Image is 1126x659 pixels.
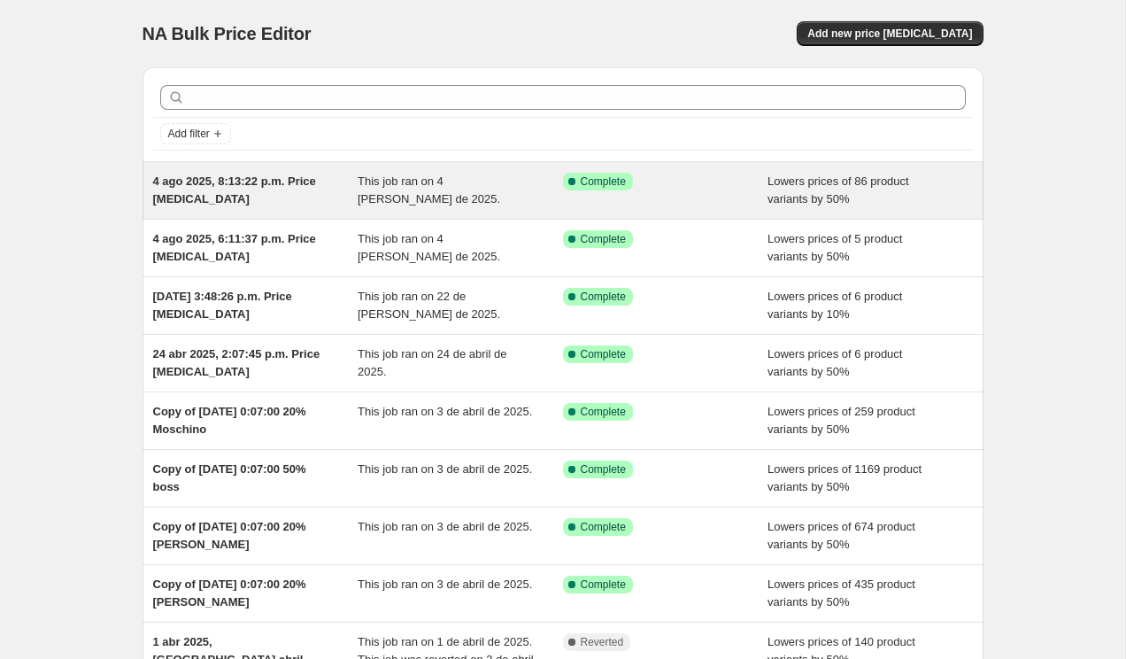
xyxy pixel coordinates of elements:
[767,462,922,493] span: Lowers prices of 1169 product variants by 50%
[767,232,902,263] span: Lowers prices of 5 product variants by 50%
[358,232,500,263] span: This job ran on 4 [PERSON_NAME] de 2025.
[168,127,210,141] span: Add filter
[581,405,626,419] span: Complete
[153,290,292,321] span: [DATE] 3:48:26 p.m. Price [MEDICAL_DATA]
[358,520,532,533] span: This job ran on 3 de abril de 2025.
[153,232,316,263] span: 4 ago 2025, 6:11:37 p.m. Price [MEDICAL_DATA]
[358,578,532,591] span: This job ran on 3 de abril de 2025.
[767,290,902,321] span: Lowers prices of 6 product variants by 10%
[797,21,983,46] button: Add new price [MEDICAL_DATA]
[358,174,500,205] span: This job ran on 4 [PERSON_NAME] de 2025.
[581,635,624,649] span: Reverted
[358,462,532,476] span: This job ran on 3 de abril de 2025.
[767,347,902,378] span: Lowers prices of 6 product variants by 50%
[358,290,500,321] span: This job ran on 22 de [PERSON_NAME] de 2025.
[767,578,915,609] span: Lowers prices of 435 product variants by 50%
[581,347,626,361] span: Complete
[153,462,306,493] span: Copy of [DATE] 0:07:00 50% boss
[767,405,915,436] span: Lowers prices of 259 product variants by 50%
[153,520,306,551] span: Copy of [DATE] 0:07:00 20% [PERSON_NAME]
[581,232,626,246] span: Complete
[767,520,915,551] span: Lowers prices of 674 product variants by 50%
[581,578,626,592] span: Complete
[153,174,316,205] span: 4 ago 2025, 8:13:22 p.m. Price [MEDICAL_DATA]
[143,24,312,43] span: NA Bulk Price Editor
[358,405,532,418] span: This job ran on 3 de abril de 2025.
[153,578,306,609] span: Copy of [DATE] 0:07:00 20% [PERSON_NAME]
[581,520,626,534] span: Complete
[160,123,231,144] button: Add filter
[807,27,972,41] span: Add new price [MEDICAL_DATA]
[358,347,506,378] span: This job ran on 24 de abril de 2025.
[767,174,909,205] span: Lowers prices of 86 product variants by 50%
[153,347,320,378] span: 24 abr 2025, 2:07:45 p.m. Price [MEDICAL_DATA]
[581,290,626,304] span: Complete
[153,405,306,436] span: Copy of [DATE] 0:07:00 20% Moschino
[581,462,626,477] span: Complete
[581,174,626,189] span: Complete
